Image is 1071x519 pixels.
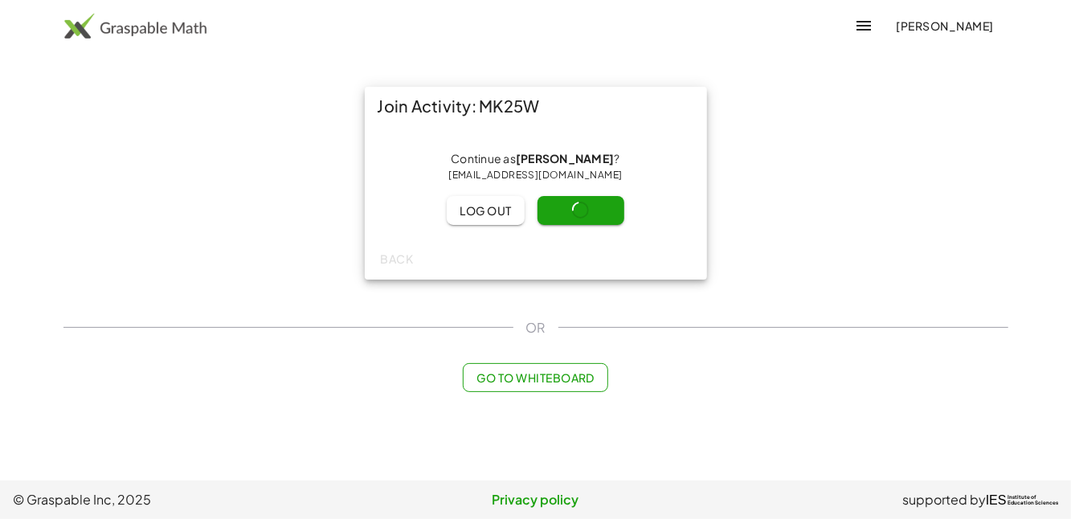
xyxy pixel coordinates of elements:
div: [EMAIL_ADDRESS][DOMAIN_NAME] [378,167,694,183]
span: Go to Whiteboard [476,370,595,385]
span: OR [526,318,546,337]
button: [PERSON_NAME] [883,11,1007,40]
span: supported by [902,490,986,509]
div: Continue as ? [378,151,694,183]
span: IES [986,492,1007,508]
span: [PERSON_NAME] [896,18,994,33]
span: © Graspable Inc, 2025 [13,490,362,509]
div: Join Activity: MK25W [365,87,707,125]
span: Institute of Education Sciences [1008,495,1058,506]
a: Privacy policy [362,490,710,509]
button: Go to Whiteboard [463,363,608,392]
strong: [PERSON_NAME] [516,151,614,166]
button: Log out [447,196,525,225]
a: IESInstitute ofEducation Sciences [986,490,1058,509]
span: Log out [460,203,512,218]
